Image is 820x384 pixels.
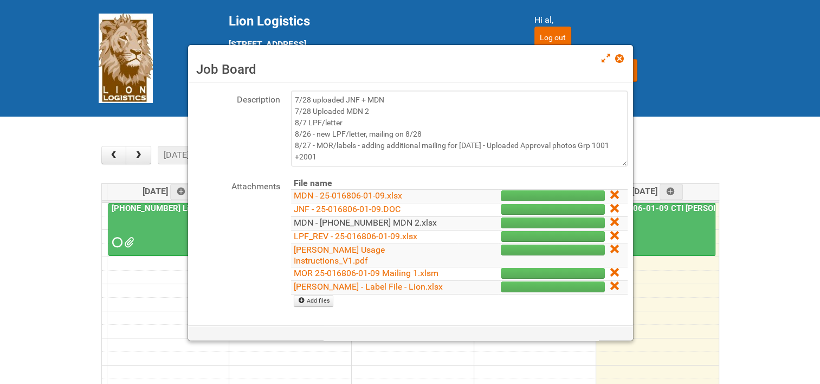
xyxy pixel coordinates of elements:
[632,186,683,196] span: [DATE]
[660,184,683,200] a: Add an event
[294,190,402,201] a: MDN - 25-016806-01-09.xlsx
[294,268,438,278] a: MOR 25-016806-01-09 Mailing 1.xlsm
[99,14,153,103] img: Lion Logistics
[193,91,280,106] label: Description
[193,177,280,193] label: Attachments
[196,61,625,78] h3: Job Board
[597,203,715,257] a: 25-016806-01-09 CTI [PERSON_NAME] Bar Superior HUT - Mailing 2
[294,245,385,266] a: [PERSON_NAME] Usage Instructions_V1.pdf
[112,239,120,246] span: Requested
[143,186,194,196] span: [DATE]
[229,14,507,91] div: [STREET_ADDRESS] [GEOGRAPHIC_DATA] tel: [PHONE_NUMBER]
[229,14,310,29] span: Lion Logistics
[534,27,571,48] input: Log out
[294,231,417,241] a: LPF_REV - 25-016806-01-09.xlsx
[294,295,333,307] a: Add files
[124,239,132,246] span: MDN 24-096164-01 MDN Left over counts.xlsx MOR_Mailing 2 24-096164-01-08.xlsm Labels Mailing 2 24...
[294,217,437,228] a: MDN - [PHONE_NUMBER] MDN 2.xlsx
[294,281,443,292] a: [PERSON_NAME] - Label File - Lion.xlsx
[108,203,226,257] a: [PHONE_NUMBER] Liquid Toilet Bowl Cleaner - Mailing 2
[534,14,722,27] div: Hi al,
[109,203,320,213] a: [PHONE_NUMBER] Liquid Toilet Bowl Cleaner - Mailing 2
[291,177,458,190] th: File name
[170,184,194,200] a: Add an event
[294,204,401,214] a: JNF - 25-016806-01-09.DOC
[158,146,195,164] button: [DATE]
[99,53,153,63] a: Lion Logistics
[291,91,628,167] textarea: 7/28 uploaded JNF + MDN 7/28 Uploaded MDN 2 8/7 LPF/letter 8/26 - new LPF/letter, mailing on 8/28...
